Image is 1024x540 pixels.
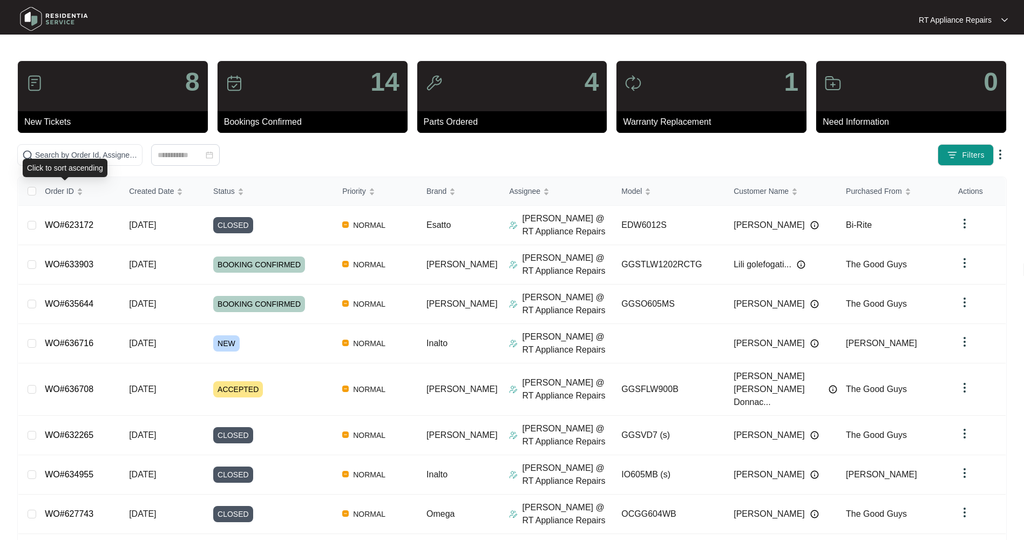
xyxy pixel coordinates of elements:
img: icon [26,75,43,92]
img: dropdown arrow [958,217,971,230]
span: NEW [213,335,240,352]
img: Vercel Logo [342,431,349,438]
span: CLOSED [213,217,253,233]
img: Info icon [810,510,819,518]
img: Vercel Logo [342,340,349,346]
img: Assigner Icon [509,339,518,348]
th: Status [205,177,334,206]
img: Vercel Logo [342,471,349,477]
span: The Good Guys [846,299,907,308]
img: dropdown arrow [1001,17,1008,23]
p: 8 [185,69,200,95]
p: Bookings Confirmed [224,116,408,129]
img: Info icon [797,260,805,269]
img: dropdown arrow [958,296,971,309]
img: dropdown arrow [958,427,971,440]
img: Assigner Icon [509,470,518,479]
p: 14 [370,69,399,95]
span: [PERSON_NAME] [426,430,498,440]
span: [PERSON_NAME] [846,339,917,348]
a: WO#635644 [45,299,93,308]
span: NORMAL [349,468,390,481]
p: [PERSON_NAME] @ RT Appliance Repairs [522,252,613,278]
th: Model [613,177,725,206]
img: icon [425,75,443,92]
th: Assignee [500,177,613,206]
img: Vercel Logo [342,386,349,392]
span: Customer Name [734,185,789,197]
img: Vercel Logo [342,261,349,267]
p: New Tickets [24,116,208,129]
th: Priority [334,177,418,206]
img: Assigner Icon [509,385,518,394]
img: Vercel Logo [342,300,349,307]
span: [PERSON_NAME] [426,260,498,269]
th: Order ID [36,177,120,206]
img: Vercel Logo [342,510,349,517]
span: [DATE] [129,220,156,230]
img: dropdown arrow [958,335,971,348]
img: search-icon [22,150,33,160]
span: [DATE] [129,339,156,348]
img: icon [226,75,243,92]
span: The Good Guys [846,384,907,394]
img: Assigner Icon [509,221,518,230]
a: WO#633903 [45,260,93,269]
td: OCGG604WB [613,495,725,534]
th: Brand [418,177,500,206]
span: [DATE] [129,384,156,394]
span: [PERSON_NAME] [734,508,805,521]
span: Priority [342,185,366,197]
span: The Good Guys [846,260,907,269]
span: Brand [426,185,446,197]
span: Omega [426,509,455,518]
img: Info icon [829,385,837,394]
img: dropdown arrow [958,506,971,519]
p: [PERSON_NAME] @ RT Appliance Repairs [522,291,613,317]
span: NORMAL [349,383,390,396]
p: [PERSON_NAME] @ RT Appliance Repairs [522,462,613,488]
span: [PERSON_NAME] [426,299,498,308]
img: Info icon [810,470,819,479]
span: Status [213,185,235,197]
p: Parts Ordered [424,116,607,129]
span: Bi-Rite [846,220,872,230]
td: GGSVD7 (s) [613,416,725,455]
img: Assigner Icon [509,431,518,440]
span: [PERSON_NAME] [734,219,805,232]
th: Created Date [120,177,205,206]
img: Info icon [810,221,819,230]
span: [PERSON_NAME] [734,298,805,310]
span: [PERSON_NAME] [734,468,805,481]
img: icon [824,75,842,92]
a: WO#632265 [45,430,93,440]
p: [PERSON_NAME] @ RT Appliance Repairs [522,212,613,238]
p: [PERSON_NAME] @ RT Appliance Repairs [522,422,613,448]
td: IO605MB (s) [613,455,725,495]
span: Assignee [509,185,540,197]
span: Model [621,185,642,197]
span: ACCEPTED [213,381,263,397]
td: GGSFLW900B [613,363,725,416]
img: dropdown arrow [958,467,971,480]
p: Warranty Replacement [623,116,806,129]
span: [DATE] [129,299,156,308]
span: Inalto [426,470,447,479]
span: [PERSON_NAME] [PERSON_NAME] Donnac... [734,370,823,409]
p: [PERSON_NAME] @ RT Appliance Repairs [522,330,613,356]
img: filter icon [947,150,958,160]
p: 1 [784,69,798,95]
img: dropdown arrow [958,256,971,269]
td: EDW6012S [613,206,725,245]
span: NORMAL [349,508,390,521]
span: [DATE] [129,260,156,269]
th: Actions [950,177,1006,206]
img: icon [625,75,642,92]
span: The Good Guys [846,509,907,518]
th: Customer Name [725,177,837,206]
span: [DATE] [129,430,156,440]
img: dropdown arrow [958,381,971,394]
span: BOOKING CONFIRMED [213,256,305,273]
img: Assigner Icon [509,260,518,269]
span: Order ID [45,185,74,197]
